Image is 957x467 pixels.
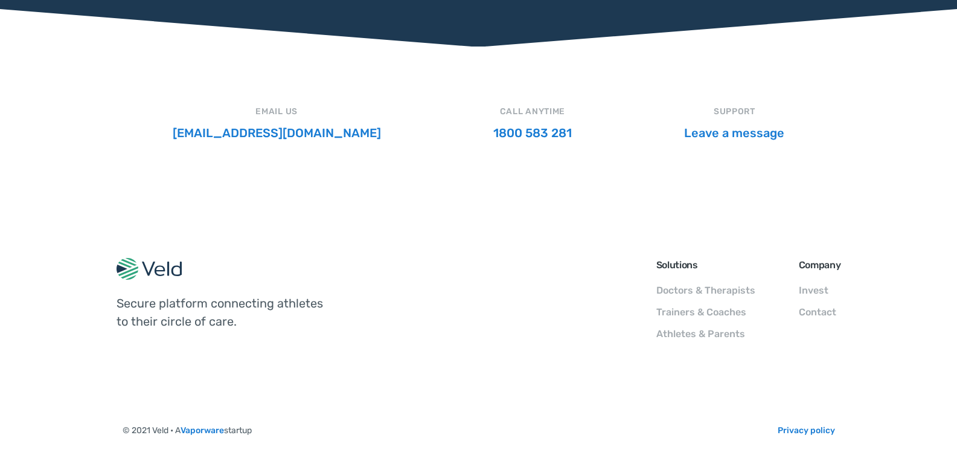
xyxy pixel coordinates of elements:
div: call anytime [493,105,572,119]
p: Secure platform connecting athletes to their circle of care. [117,294,323,330]
a: 1800 583 281 [493,126,572,140]
a: Trainers & Coaches [656,306,746,318]
h6: Solutions [656,258,755,272]
a: Contact [799,306,836,318]
div: support [684,105,784,119]
div: © 2021 Veld • A startup [123,424,473,438]
a: Privacy policy [778,425,835,436]
div: email us [173,105,381,119]
h6: Company [799,258,841,272]
div: ‍ [485,424,835,438]
a: Athletes & Parents [656,328,745,340]
a: Vaporware [181,425,224,436]
a: Doctors & Therapists [656,285,755,296]
img: Veld [117,258,182,280]
a: Invest [799,285,828,296]
a: Leave a message [684,126,784,140]
a: [EMAIL_ADDRESS][DOMAIN_NAME] [173,126,381,140]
